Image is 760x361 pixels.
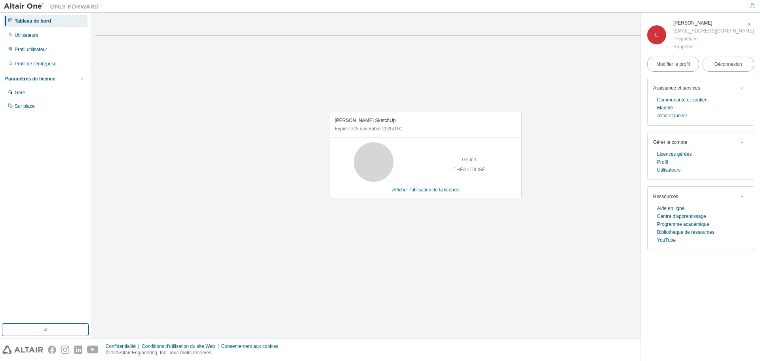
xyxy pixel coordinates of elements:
font: Aide en ligne [657,206,684,211]
a: Centre d'apprentissage [657,212,706,220]
font: Profil [657,159,668,165]
font: Bibliothèque de ressources [657,229,714,235]
font: 25 novembre 2025 [353,126,393,132]
font: Propriétaire [673,36,698,42]
font: Centre d'apprentissage [657,214,706,219]
font: Utilisateurs [15,32,38,38]
font: Gérer le compte [653,139,687,145]
font: THÉA UTILISÉ [454,167,485,172]
font: Profil utilisateur [15,47,47,52]
font: Profil de l'entreprise [15,61,57,67]
a: Bibliothèque de ressources [657,228,714,236]
font: Altair Connect [657,113,687,118]
a: Licences gérées [657,150,692,158]
div: Laurent Roudil [673,19,754,27]
font: Expire le [335,126,353,132]
a: Altair Connect [657,112,687,120]
font: Modifier le profil [656,61,690,67]
font: Déconnexion [714,61,742,67]
img: Altaïr Un [4,2,103,10]
font: Utilisateurs [657,167,680,173]
a: Programme académique [657,220,709,228]
font: UTC [393,126,403,132]
font: Altair Engineering, Inc. Tous droits réservés. [120,350,213,355]
button: Déconnexion [703,57,754,72]
font: Conditions d'utilisation du site Web [142,344,215,349]
font: Consentement aux cookies [221,344,279,349]
font: Rappeler [673,44,693,50]
font: L [655,32,658,38]
a: YouTube [657,236,676,244]
font: Confidentialité [106,344,136,349]
a: Aide en ligne [657,204,684,212]
font: 0 sur 1 [462,157,477,162]
font: Licences gérées [657,151,692,157]
font: Tableau de bord [15,18,51,24]
font: Sur place [15,103,35,109]
a: Marché [657,104,673,112]
font: [EMAIL_ADDRESS][DOMAIN_NAME] [673,28,754,34]
img: linkedin.svg [74,346,82,354]
font: 2025 [109,350,120,355]
font: [PERSON_NAME] SketchUp [335,118,396,123]
a: Modifier le profil [647,57,699,72]
font: [PERSON_NAME] [673,20,712,26]
font: Assistance et services [653,85,700,91]
font: © [106,350,109,355]
a: Communauté et soutien [657,96,707,104]
font: Afficher l'utilisation de la licence [392,187,459,193]
img: altair_logo.svg [2,346,43,354]
font: Paramètres de licence [5,76,55,82]
font: Géré [15,90,25,96]
font: Programme académique [657,222,709,227]
img: facebook.svg [48,346,56,354]
font: Communauté et soutien [657,97,707,103]
a: Utilisateurs [657,166,680,174]
font: Marché [657,105,673,111]
font: YouTube [657,237,676,243]
a: Profil [657,158,668,166]
img: instagram.svg [61,346,69,354]
font: Ressources [653,194,678,199]
img: youtube.svg [87,346,99,354]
